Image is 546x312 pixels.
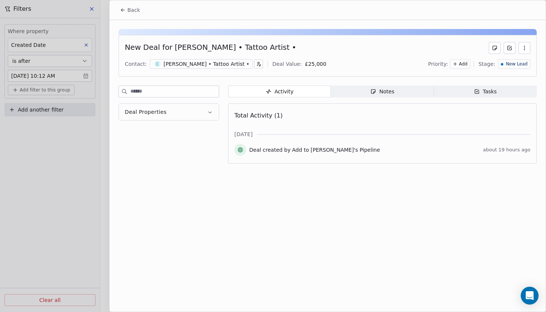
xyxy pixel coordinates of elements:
[506,61,527,67] span: New Lead
[272,60,302,68] div: Deal Value:
[155,61,161,67] span: C
[249,146,290,154] span: Deal created by
[474,88,497,96] div: Tasks
[234,112,283,119] span: Total Activity (1)
[459,61,468,67] span: Add
[119,104,219,120] button: Deal Properties
[163,60,249,68] div: [PERSON_NAME] • Tattoo Artist •
[125,42,296,54] div: New Deal for [PERSON_NAME] • Tattoo Artist •
[428,60,448,68] span: Priority:
[478,60,495,68] span: Stage:
[521,287,539,305] div: Open Intercom Messenger
[305,61,326,67] span: £ 25,000
[116,3,144,17] button: Back
[125,60,147,68] div: Contact:
[234,131,253,138] span: [DATE]
[127,6,140,14] span: Back
[292,146,380,154] span: Add to [PERSON_NAME]'s Pipeline
[483,147,530,153] span: about 19 hours ago
[370,88,394,96] div: Notes
[125,108,166,116] span: Deal Properties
